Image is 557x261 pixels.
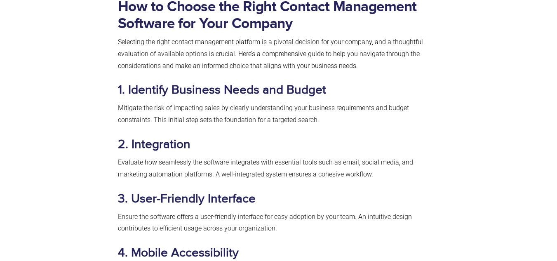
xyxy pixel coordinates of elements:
[118,38,423,70] span: Selecting the right contact management platform is a pivotal decision for your company, and a tho...
[118,104,409,124] span: Mitigate the risk of impacting sales by clearly understanding your business requirements and budg...
[118,191,256,206] b: 3. User-Friendly Interface
[118,137,190,152] b: 2. Integration
[118,245,239,260] b: 4. Mobile Accessibility
[118,213,412,233] span: Ensure the software offers a user-friendly interface for easy adoption by your team. An intuitive...
[118,82,326,97] b: 1. Identify Business Needs and Budget
[118,158,413,178] span: Evaluate how seamlessly the software integrates with essential tools such as email, social media,...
